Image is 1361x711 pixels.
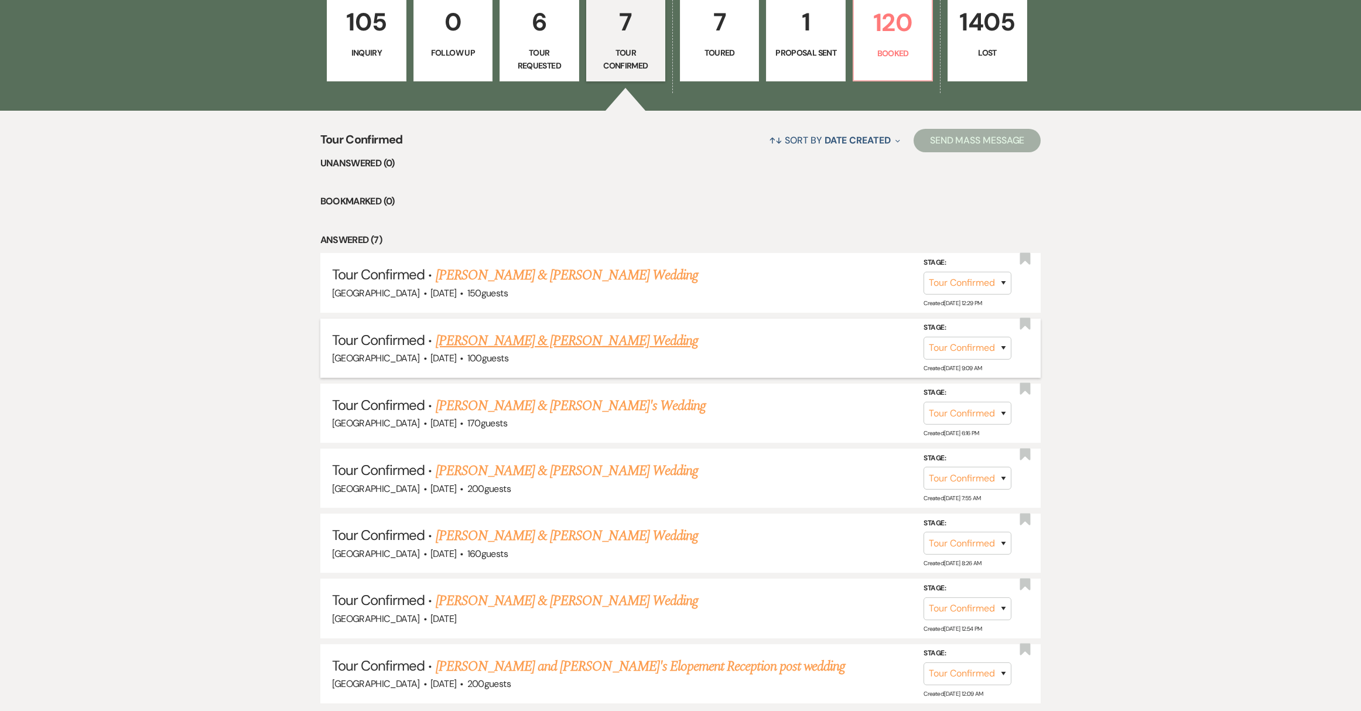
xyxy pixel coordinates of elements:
[955,46,1019,59] p: Lost
[436,265,698,286] a: [PERSON_NAME] & [PERSON_NAME] Wedding
[924,624,982,632] span: Created: [DATE] 12:54 PM
[861,3,925,42] p: 120
[430,548,456,560] span: [DATE]
[436,395,706,416] a: [PERSON_NAME] & [PERSON_NAME]'s Wedding
[430,417,456,429] span: [DATE]
[467,483,511,495] span: 200 guests
[332,678,420,690] span: [GEOGRAPHIC_DATA]
[332,417,420,429] span: [GEOGRAPHIC_DATA]
[769,134,783,146] span: ↑↓
[332,657,425,675] span: Tour Confirmed
[332,461,425,479] span: Tour Confirmed
[774,46,837,59] p: Proposal Sent
[436,525,698,546] a: [PERSON_NAME] & [PERSON_NAME] Wedding
[436,590,698,611] a: [PERSON_NAME] & [PERSON_NAME] Wedding
[430,613,456,625] span: [DATE]
[924,559,981,567] span: Created: [DATE] 8:26 AM
[320,194,1041,209] li: Bookmarked (0)
[332,526,425,544] span: Tour Confirmed
[421,2,485,42] p: 0
[332,548,420,560] span: [GEOGRAPHIC_DATA]
[924,387,1011,399] label: Stage:
[955,2,1019,42] p: 1405
[467,352,508,364] span: 100 guests
[594,46,658,73] p: Tour Confirmed
[436,460,698,481] a: [PERSON_NAME] & [PERSON_NAME] Wedding
[924,690,983,698] span: Created: [DATE] 12:09 AM
[688,2,751,42] p: 7
[924,257,1011,269] label: Stage:
[688,46,751,59] p: Toured
[924,494,980,502] span: Created: [DATE] 7:55 AM
[924,517,1011,530] label: Stage:
[467,678,511,690] span: 200 guests
[467,417,507,429] span: 170 guests
[924,322,1011,334] label: Stage:
[334,46,398,59] p: Inquiry
[467,548,508,560] span: 160 guests
[467,287,508,299] span: 150 guests
[334,2,398,42] p: 105
[332,591,425,609] span: Tour Confirmed
[421,46,485,59] p: Follow Up
[430,287,456,299] span: [DATE]
[436,330,698,351] a: [PERSON_NAME] & [PERSON_NAME] Wedding
[430,352,456,364] span: [DATE]
[924,647,1011,660] label: Stage:
[320,233,1041,248] li: Answered (7)
[320,131,403,156] span: Tour Confirmed
[924,582,1011,595] label: Stage:
[594,2,658,42] p: 7
[924,364,982,372] span: Created: [DATE] 9:09 AM
[332,287,420,299] span: [GEOGRAPHIC_DATA]
[332,483,420,495] span: [GEOGRAPHIC_DATA]
[924,299,982,307] span: Created: [DATE] 12:29 PM
[332,331,425,349] span: Tour Confirmed
[436,656,846,677] a: [PERSON_NAME] and [PERSON_NAME]'s Elopement Reception post wedding
[507,46,571,73] p: Tour Requested
[774,2,837,42] p: 1
[332,352,420,364] span: [GEOGRAPHIC_DATA]
[332,265,425,283] span: Tour Confirmed
[861,47,925,60] p: Booked
[430,483,456,495] span: [DATE]
[332,396,425,414] span: Tour Confirmed
[507,2,571,42] p: 6
[764,125,905,156] button: Sort By Date Created
[332,613,420,625] span: [GEOGRAPHIC_DATA]
[914,129,1041,152] button: Send Mass Message
[430,678,456,690] span: [DATE]
[924,429,979,437] span: Created: [DATE] 6:16 PM
[320,156,1041,171] li: Unanswered (0)
[825,134,891,146] span: Date Created
[924,452,1011,465] label: Stage:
